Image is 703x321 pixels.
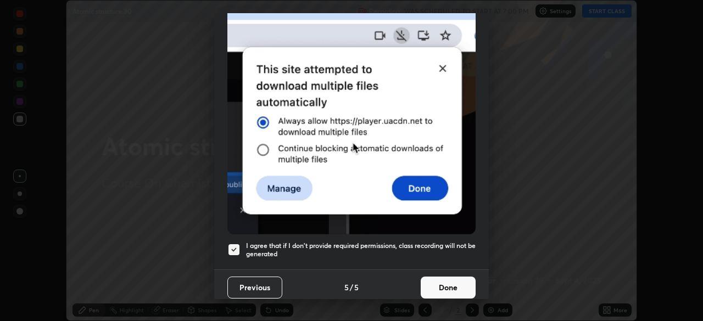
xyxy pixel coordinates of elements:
h5: I agree that if I don't provide required permissions, class recording will not be generated [246,241,476,258]
h4: 5 [344,281,349,293]
h4: 5 [354,281,359,293]
button: Previous [227,277,282,299]
button: Done [421,277,476,299]
h4: / [350,281,353,293]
